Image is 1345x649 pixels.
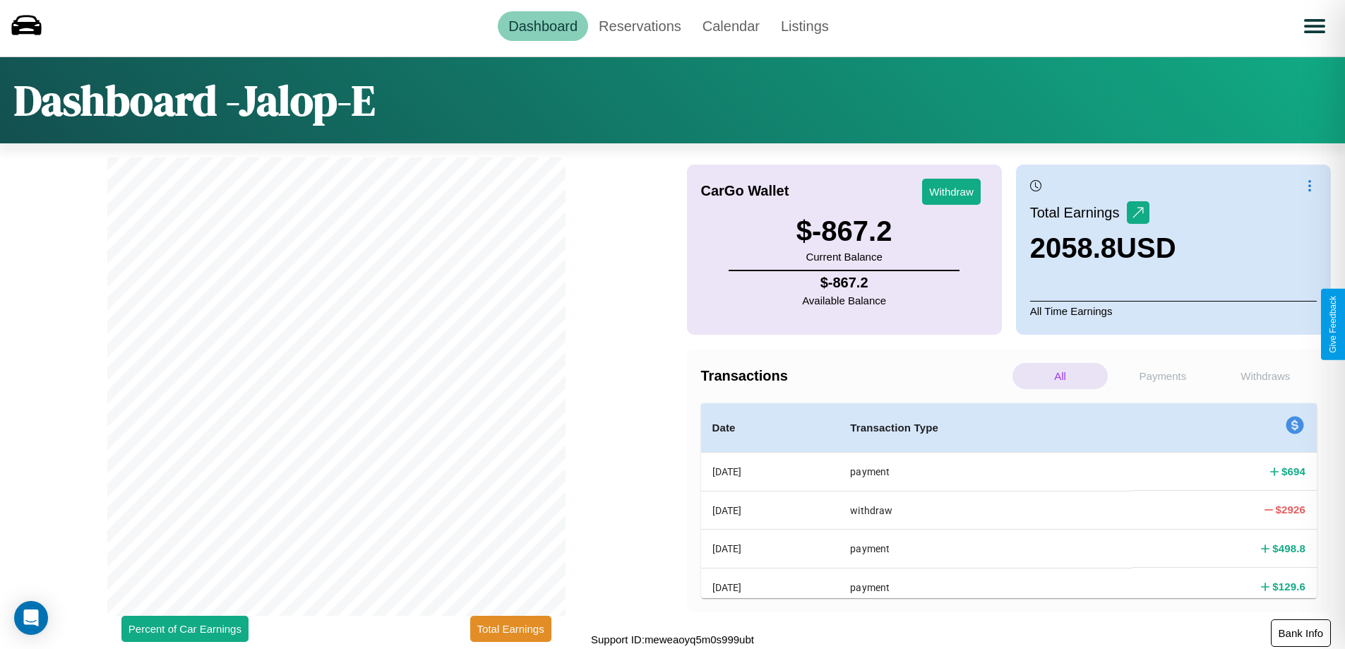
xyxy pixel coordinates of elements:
[796,247,892,266] p: Current Balance
[1030,200,1127,225] p: Total Earnings
[770,11,839,41] a: Listings
[850,419,1120,436] h4: Transaction Type
[588,11,692,41] a: Reservations
[1295,6,1334,46] button: Open menu
[1272,541,1305,556] h4: $ 498.8
[121,616,249,642] button: Percent of Car Earnings
[1328,296,1338,353] div: Give Feedback
[922,179,981,205] button: Withdraw
[839,530,1132,568] th: payment
[1012,363,1108,389] p: All
[701,568,839,606] th: [DATE]
[839,491,1132,529] th: withdraw
[796,215,892,247] h3: $ -867.2
[14,601,48,635] div: Open Intercom Messenger
[1272,579,1305,594] h4: $ 129.6
[1276,502,1305,517] h4: $ 2926
[1271,619,1331,647] button: Bank Info
[591,630,754,649] p: Support ID: meweaoyq5m0s999ubt
[692,11,770,41] a: Calendar
[701,368,1009,384] h4: Transactions
[802,275,886,291] h4: $ -867.2
[1281,464,1305,479] h4: $ 694
[1030,232,1176,264] h3: 2058.8 USD
[1115,363,1210,389] p: Payments
[14,71,375,129] h1: Dashboard - Jalop-E
[701,183,789,199] h4: CarGo Wallet
[470,616,551,642] button: Total Earnings
[701,453,839,492] th: [DATE]
[498,11,588,41] a: Dashboard
[802,291,886,310] p: Available Balance
[701,491,839,529] th: [DATE]
[712,419,828,436] h4: Date
[1030,301,1317,321] p: All Time Earnings
[1218,363,1313,389] p: Withdraws
[839,453,1132,492] th: payment
[839,568,1132,606] th: payment
[701,530,839,568] th: [DATE]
